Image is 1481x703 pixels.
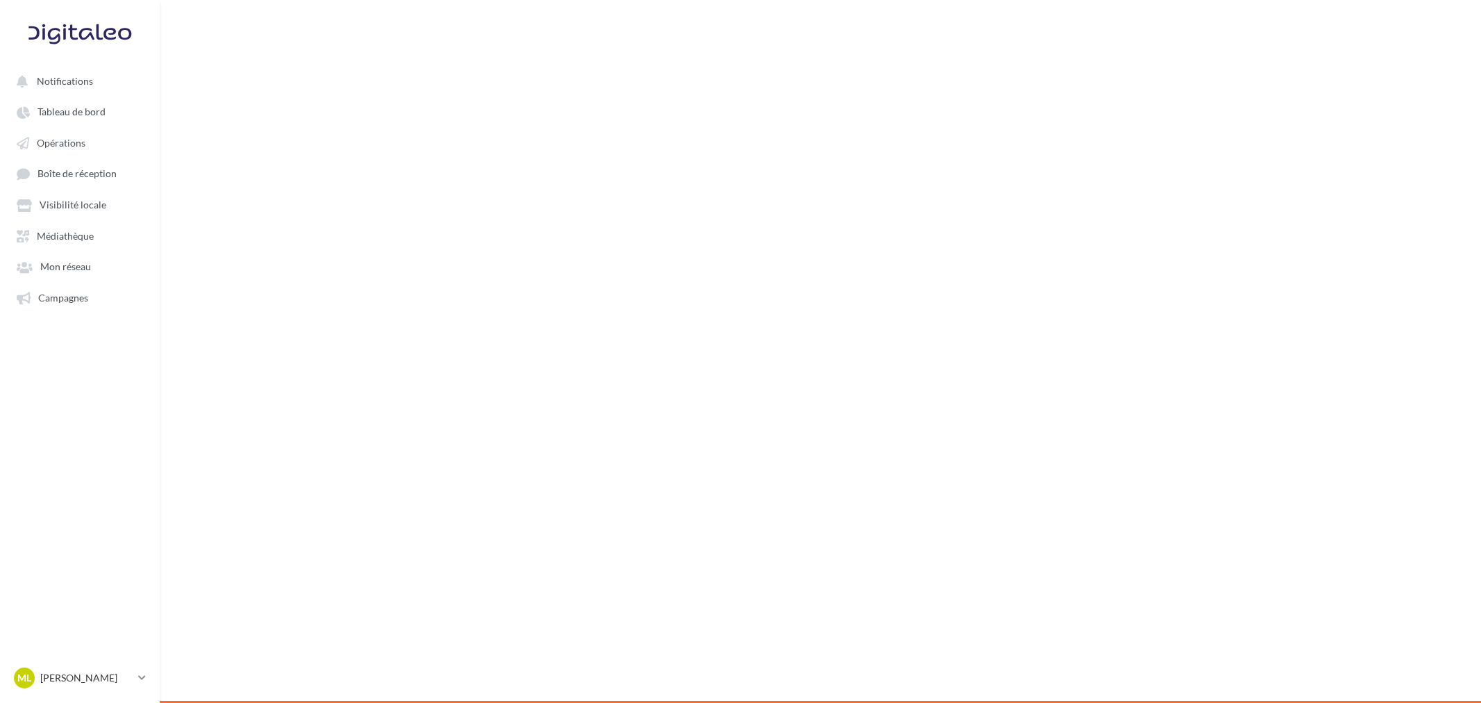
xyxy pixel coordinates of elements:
[17,671,31,685] span: ML
[40,261,91,273] span: Mon réseau
[8,160,151,186] a: Boîte de réception
[37,168,117,180] span: Boîte de réception
[38,292,88,304] span: Campagnes
[40,199,106,211] span: Visibilité locale
[37,230,94,242] span: Médiathèque
[8,254,151,279] a: Mon réseau
[11,665,149,691] a: ML [PERSON_NAME]
[8,99,151,124] a: Tableau de bord
[37,75,93,87] span: Notifications
[8,68,146,93] button: Notifications
[37,137,85,149] span: Opérations
[37,106,106,118] span: Tableau de bord
[40,671,133,685] p: [PERSON_NAME]
[8,223,151,248] a: Médiathèque
[8,130,151,155] a: Opérations
[8,192,151,217] a: Visibilité locale
[8,285,151,310] a: Campagnes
